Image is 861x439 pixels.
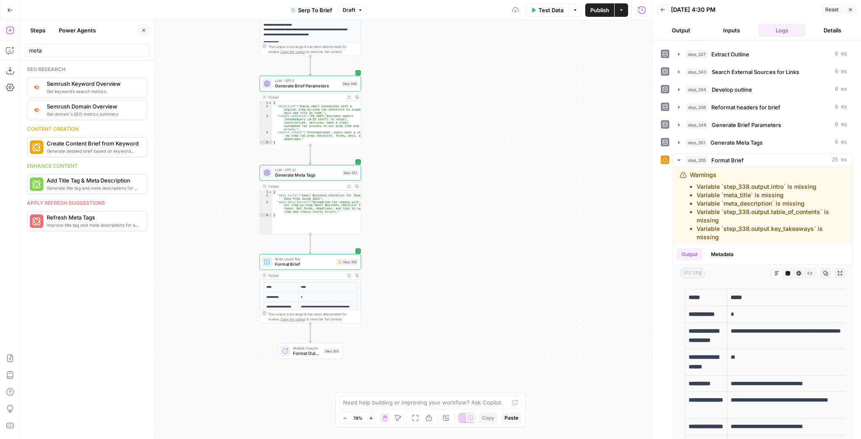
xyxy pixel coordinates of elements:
[27,199,148,207] div: Apply refresh suggestions
[697,191,845,199] li: Variable `meta_title` is missing
[285,3,337,17] button: Serp To Brief
[259,165,361,234] div: LLM · GPT-4.1Generate Meta TagsStep 351Output{ "meta_title":"Small Business Checklist for Taxes: ...
[712,85,752,94] span: Develop outline
[309,234,312,254] g: Edge from step_351 to step_205
[260,114,272,131] div: 3
[27,125,148,133] div: Content creation
[673,65,852,79] button: 0 ms
[260,140,272,144] div: 5
[478,413,498,423] button: Copy
[268,190,272,194] span: Toggle code folding, rows 1 through 4
[710,138,763,147] span: Generate Meta Tags
[712,121,781,129] span: Generate Brief Parameters
[673,136,852,149] button: 0 ms
[673,118,852,132] button: 0 ms
[32,84,41,91] img: v3j4otw2j2lxnxfkcl44e66h4fup
[673,100,852,114] button: 0 ms
[47,222,140,228] span: Improve title tag and meta descriptions for a page
[585,3,614,17] button: Publish
[47,148,140,154] span: Generate detailed brief based on keyword research
[711,103,780,111] span: Reformat headers for brief
[825,6,839,13] span: Reset
[54,24,101,37] button: Power Agents
[501,413,522,423] button: Paste
[293,345,321,350] span: Multiple Outputs
[706,248,739,261] button: Metadata
[539,6,563,14] span: Test Data
[280,317,305,321] span: Copy the output
[260,194,272,201] div: 2
[711,50,749,58] span: Extract Outline
[526,3,568,17] button: Test Data
[268,44,358,55] div: This output is too large & has been abbreviated for review. to view the full content.
[324,348,340,354] div: Step 203
[673,48,852,61] button: 0 ms
[686,50,708,58] span: step_327
[353,415,362,421] span: 78%
[809,24,856,37] button: Details
[268,311,358,322] div: This output is too large & has been abbreviated for review. to view the full content.
[835,86,847,93] span: 0 ms
[280,50,305,54] span: Copy the output
[275,78,339,83] span: LLM · GPT-5
[47,139,140,148] span: Create Content Brief from Keyword
[708,24,755,37] button: Inputs
[482,414,494,422] span: Copy
[339,5,367,16] button: Draft
[686,156,708,164] span: step_205
[47,88,140,95] span: Get keyword’s search metrics
[835,50,847,58] span: 0 ms
[341,81,358,87] div: Step 348
[275,172,340,179] span: Generate Meta Tags
[686,68,708,76] span: step_343
[47,102,140,111] span: Semrush Domain Overview
[676,248,703,261] button: Output
[686,85,708,94] span: step_334
[293,350,321,357] span: Format Output
[697,199,845,208] li: Variable `meta_description` is missing
[686,103,708,111] span: step_336
[260,190,272,194] div: 1
[697,225,845,241] li: Variable `step_338.output.key_takeaways` is missing
[309,323,312,343] g: Edge from step_205 to step_203
[268,95,343,100] div: Output
[835,139,847,146] span: 0 ms
[260,213,272,217] div: 4
[29,46,145,55] input: Search steps
[268,272,343,278] div: Output
[673,153,852,167] button: 25 ms
[47,79,140,88] span: Semrush Keyword Overview
[711,156,744,164] span: Format Brief
[298,6,332,14] span: Serp To Brief
[690,171,845,241] div: Warnings
[504,414,518,422] span: Paste
[712,68,799,76] span: Search External Sources for Links
[309,145,312,164] g: Edge from step_348 to step_351
[832,156,847,164] span: 25 ms
[835,103,847,111] span: 0 ms
[268,101,272,105] span: Toggle code folding, rows 1 through 5
[47,213,140,222] span: Refresh Meta Tags
[259,343,361,359] div: Multiple OutputsFormat OutputStep 203
[673,83,852,96] button: 0 ms
[658,24,705,37] button: Output
[275,83,339,90] span: Generate Brief Parameters
[27,162,148,170] div: Enhance content
[835,68,847,76] span: 0 ms
[260,131,272,140] div: 4
[686,121,708,129] span: step_348
[47,111,140,117] span: Get domain's SEO metrics summary
[336,259,358,265] div: Step 205
[821,4,843,15] button: Reset
[47,176,140,185] span: Add Title Tag & Meta Description
[343,6,355,14] span: Draft
[309,56,312,75] g: Edge from step_336 to step_348
[590,6,609,14] span: Publish
[27,66,148,73] div: Seo research
[268,184,343,189] div: Output
[275,167,340,172] span: LLM · GPT-4.1
[260,101,272,105] div: 1
[697,208,845,225] li: Variable `step_338.output.table_of_contents` is missing
[47,185,140,191] span: Generate title tag and meta descriptions for a page
[697,182,845,191] li: Variable `step_338.output.intro` is missing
